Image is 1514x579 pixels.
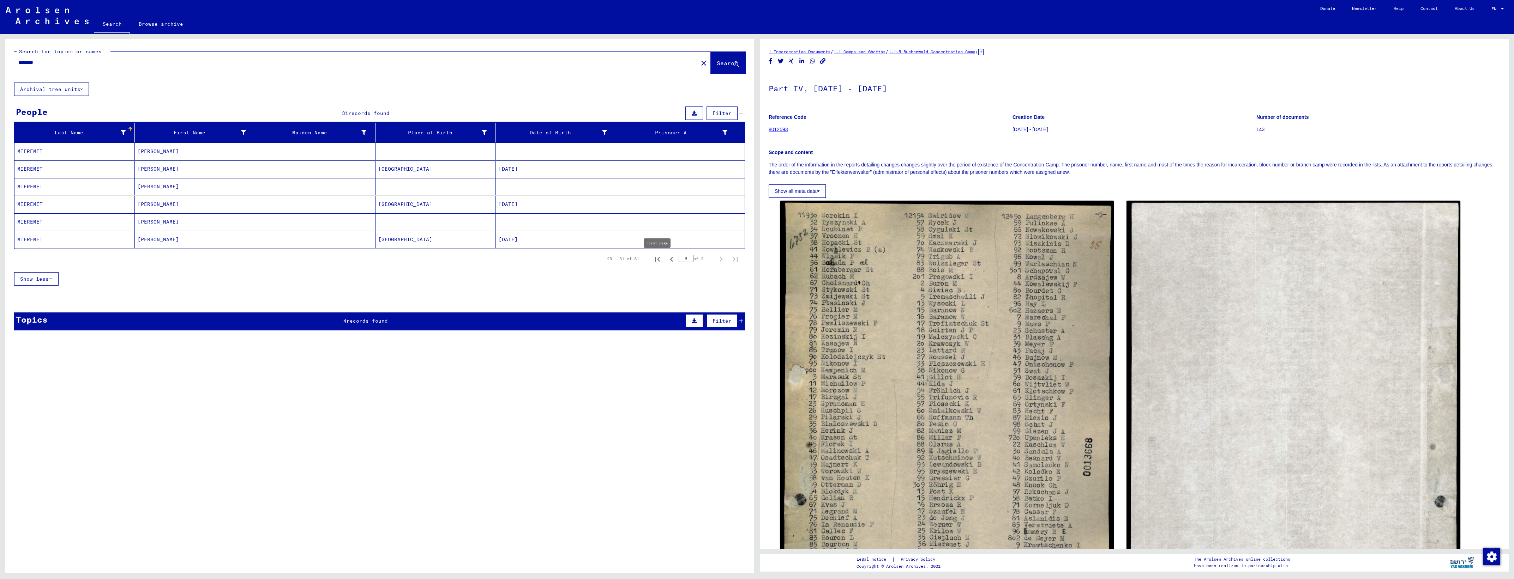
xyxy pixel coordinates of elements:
div: People [16,105,48,118]
button: Search [711,52,745,74]
mat-cell: [GEOGRAPHIC_DATA] [376,196,496,213]
a: 1.1.5 Buchenwald Concentration Camp [889,49,975,54]
a: Legal notice [857,556,892,563]
span: Show less [20,276,49,282]
button: Previous page [665,252,679,266]
img: Arolsen_neg.svg [6,7,89,24]
mat-cell: [DATE] [496,231,616,248]
b: Scope and content [769,150,813,155]
mat-cell: [DATE] [496,160,616,178]
div: Last Name [17,127,134,138]
button: Share on Facebook [767,57,774,66]
mat-cell: MIEREMET [14,231,135,248]
div: Change consent [1483,548,1500,565]
mat-cell: [GEOGRAPHIC_DATA] [376,160,496,178]
span: / [830,48,834,55]
div: Place of Birth [378,129,487,136]
img: Change consent [1483,548,1500,565]
b: Reference Code [769,114,806,120]
button: Filter [707,106,738,120]
a: 1.1 Camps and Ghettos [834,49,885,54]
a: Search [94,16,130,34]
button: Share on Twitter [777,57,785,66]
h1: Part IV, [DATE] - [DATE] [769,72,1500,103]
button: Share on LinkedIn [798,57,806,66]
div: 26 – 31 of 31 [607,256,639,262]
span: 4 [343,318,347,324]
div: Maiden Name [258,129,366,136]
button: Copy link [819,57,827,66]
mat-cell: MIEREMET [14,178,135,195]
mat-cell: [DATE] [496,196,616,213]
b: Number of documents [1256,114,1309,120]
mat-cell: MIEREMET [14,196,135,213]
a: Privacy policy [895,556,944,563]
mat-cell: MIEREMET [14,213,135,231]
button: Show less [14,272,59,286]
span: / [885,48,889,55]
div: Prisoner # [619,129,727,136]
b: Creation Date [1013,114,1045,120]
mat-cell: [PERSON_NAME] [135,213,255,231]
button: Share on WhatsApp [809,57,816,66]
span: EN [1491,6,1499,11]
div: First Name [138,129,246,136]
p: [DATE] - [DATE] [1013,126,1256,133]
mat-cell: [PERSON_NAME] [135,143,255,160]
mat-header-cell: First Name [135,123,255,142]
a: 1 Incarceration Documents [769,49,830,54]
p: The Arolsen Archives online collections [1194,556,1290,562]
mat-cell: [PERSON_NAME] [135,178,255,195]
mat-cell: MIEREMET [14,143,135,160]
button: Filter [707,314,738,328]
p: 143 [1256,126,1500,133]
span: Filter [713,110,732,116]
mat-header-cell: Last Name [14,123,135,142]
button: Show all meta data [769,184,826,198]
div: Date of Birth [499,127,616,138]
a: 8012593 [769,127,788,132]
button: Archival tree units [14,83,89,96]
span: Filter [713,318,732,324]
span: records found [347,318,388,324]
mat-cell: [PERSON_NAME] [135,160,255,178]
div: of 2 [679,255,714,262]
mat-header-cell: Prisoner # [616,123,745,142]
mat-cell: [GEOGRAPHIC_DATA] [376,231,496,248]
span: Search [717,60,738,67]
button: Next page [714,252,728,266]
mat-cell: [PERSON_NAME] [135,196,255,213]
span: 31 [342,110,348,116]
button: First page [650,252,665,266]
div: Date of Birth [499,129,607,136]
div: Place of Birth [378,127,495,138]
div: Maiden Name [258,127,375,138]
mat-label: Search for topics or names [19,48,102,55]
span: records found [348,110,390,116]
div: First Name [138,127,255,138]
div: Prisoner # [619,127,736,138]
p: Copyright © Arolsen Archives, 2021 [857,563,944,569]
mat-header-cell: Maiden Name [255,123,376,142]
a: Browse archive [130,16,192,32]
p: have been realized in partnership with [1194,562,1290,569]
img: yv_logo.png [1449,554,1475,571]
div: Topics [16,313,48,326]
mat-cell: [PERSON_NAME] [135,231,255,248]
button: Share on Xing [788,57,795,66]
span: / [975,48,978,55]
mat-header-cell: Place of Birth [376,123,496,142]
div: | [857,556,944,563]
mat-cell: MIEREMET [14,160,135,178]
mat-header-cell: Date of Birth [496,123,616,142]
p: The order of the information in the reports detailing changes changes slightly over the period of... [769,161,1500,176]
button: Clear [697,56,711,70]
mat-icon: close [699,59,708,67]
div: Last Name [17,129,126,136]
button: Last page [728,252,742,266]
